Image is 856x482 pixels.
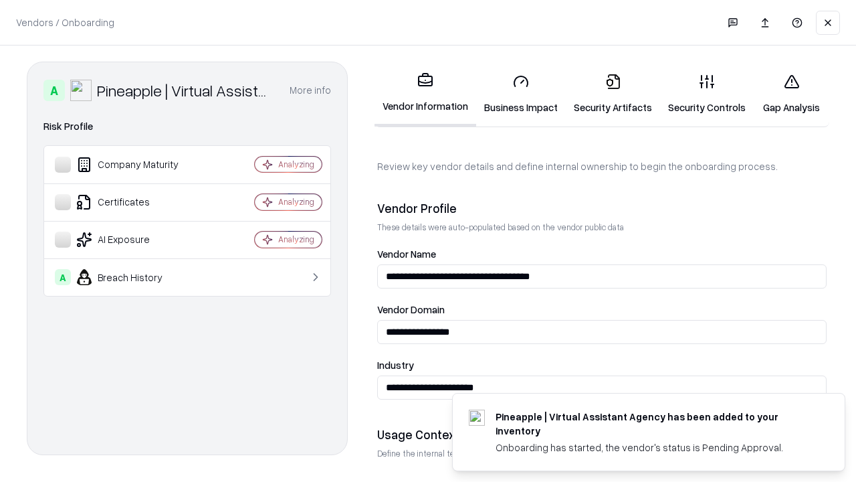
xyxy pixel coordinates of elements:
a: Security Artifacts [566,63,660,125]
a: Security Controls [660,63,754,125]
a: Business Impact [476,63,566,125]
div: Onboarding has started, the vendor's status is Pending Approval. [496,440,813,455]
div: Risk Profile [43,118,331,135]
img: trypineapple.com [469,410,485,426]
img: Pineapple | Virtual Assistant Agency [70,80,92,101]
label: Vendor Name [377,249,827,259]
button: More info [290,78,331,102]
div: A [55,269,71,285]
p: Review key vendor details and define internal ownership to begin the onboarding process. [377,159,827,173]
div: Pineapple | Virtual Assistant Agency has been added to your inventory [496,410,813,438]
div: Breach History [55,269,215,285]
p: Vendors / Onboarding [16,15,114,29]
p: These details were auto-populated based on the vendor public data [377,222,827,233]
label: Vendor Domain [377,305,827,315]
div: Company Maturity [55,157,215,173]
div: A [43,80,65,101]
div: Certificates [55,194,215,210]
div: Pineapple | Virtual Assistant Agency [97,80,274,101]
div: Analyzing [278,159,314,170]
div: AI Exposure [55,232,215,248]
a: Vendor Information [374,62,476,127]
p: Define the internal team and reason for using this vendor. This helps assess business relevance a... [377,448,827,459]
div: Vendor Profile [377,200,827,216]
div: Analyzing [278,234,314,245]
label: Industry [377,360,827,370]
div: Usage Context [377,426,827,443]
div: Analyzing [278,196,314,208]
a: Gap Analysis [754,63,829,125]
